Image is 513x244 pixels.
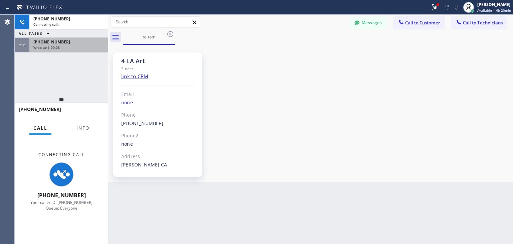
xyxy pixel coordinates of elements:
[121,99,194,107] div: none
[38,152,85,157] span: Connecting Call
[121,140,194,148] div: none
[19,106,61,112] span: [PHONE_NUMBER]
[124,34,174,39] div: to_tech
[463,20,503,26] span: Call to Technicians
[121,120,164,126] a: [PHONE_NUMBER]
[451,16,506,29] button: Call to Technicians
[121,132,194,140] div: Phone2
[33,22,60,27] span: Connecting call…
[72,122,94,135] button: Info
[121,65,194,73] div: Since:
[121,91,194,98] div: Email
[121,111,194,119] div: Phone
[33,45,60,50] span: Wrap up | 00:06
[477,2,511,7] div: [PERSON_NAME]
[452,3,461,12] button: Mute
[19,31,43,36] span: ALL TASKS
[121,153,194,160] div: Address
[29,122,51,135] button: Call
[30,200,93,211] span: Your caller ID: [PHONE_NUMBER] Queue: Everyone
[33,39,70,45] span: [PHONE_NUMBER]
[121,57,194,65] div: 4 LA Art
[33,125,47,131] span: Call
[37,192,86,199] span: [PHONE_NUMBER]
[477,8,511,13] span: Available | 4h 20min
[33,16,70,22] span: [PHONE_NUMBER]
[15,29,56,37] button: ALL TASKS
[350,16,387,29] button: Messages
[405,20,440,26] span: Call to Customer
[121,73,148,80] a: link to CRM
[111,17,200,27] input: Search
[393,16,445,29] button: Call to Customer
[121,161,194,169] div: [PERSON_NAME] CA
[76,125,90,131] span: Info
